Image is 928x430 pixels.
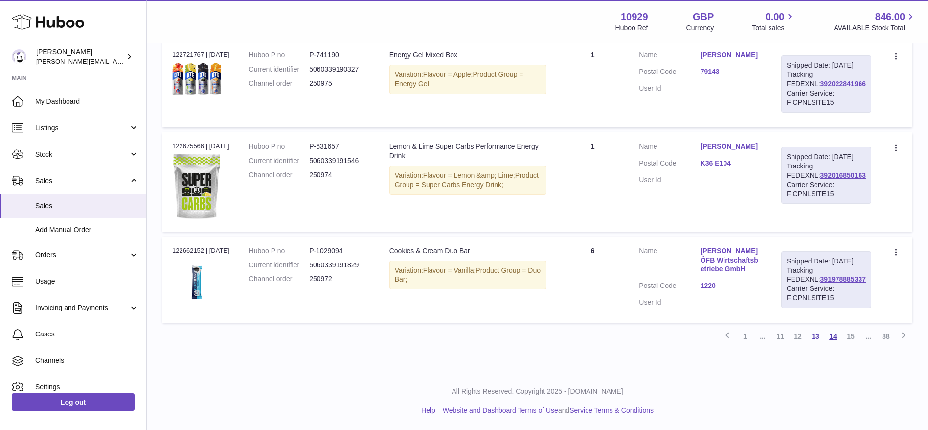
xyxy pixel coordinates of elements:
[860,328,877,345] span: ...
[35,330,139,339] span: Cases
[736,328,754,345] a: 1
[781,251,871,308] div: Tracking FEDEXNL:
[615,24,648,33] div: Huboo Ref
[249,246,310,256] dt: Huboo P no
[781,55,871,112] div: Tracking FEDEXNL:
[834,10,916,33] a: 846.00 AVAILABLE Stock Total
[309,170,370,180] dd: 250974
[309,142,370,151] dd: P-631657
[389,65,546,94] div: Variation:
[842,328,860,345] a: 15
[389,166,546,195] div: Variation:
[309,246,370,256] dd: P-1029094
[249,170,310,180] dt: Channel order
[389,261,546,290] div: Variation:
[389,246,546,256] div: Cookies & Cream Duo Bar
[621,10,648,24] strong: 10929
[35,225,139,235] span: Add Manual Order
[423,266,476,274] span: Flavour = Vanilla;
[172,258,221,307] img: CC-DUO-BAR-2024.png
[35,97,139,106] span: My Dashboard
[771,328,789,345] a: 11
[35,356,139,365] span: Channels
[787,152,866,162] div: Shipped Date: [DATE]
[686,24,714,33] div: Currency
[820,80,866,88] a: 392022841966
[35,303,129,312] span: Invoicing and Payments
[389,142,546,161] div: Lemon & Lime Super Carbs Performance Energy Drink
[423,71,473,78] span: Flavour = Apple;
[787,180,866,199] div: Carrier Service: FICPNLSITE15
[639,246,700,277] dt: Name
[693,10,714,24] strong: GBP
[389,50,546,60] div: Energy Gel Mixed Box
[172,154,221,219] img: Artboard-2-1.png
[172,246,229,255] div: 122662152 | [DATE]
[807,328,824,345] a: 13
[639,50,700,62] dt: Name
[443,406,558,414] a: Website and Dashboard Terms of Use
[395,266,541,284] span: Product Group = Duo Bar;
[35,176,129,186] span: Sales
[249,65,310,74] dt: Current identifier
[820,171,866,179] a: 392016850163
[556,237,629,323] td: 6
[781,147,871,204] div: Tracking FEDEXNL:
[877,328,895,345] a: 88
[423,171,515,179] span: Flavour = Lemon &amp; Lime;
[556,41,629,127] td: 1
[309,156,370,166] dd: 5060339191546
[12,393,135,411] a: Log out
[787,257,866,266] div: Shipped Date: [DATE]
[752,10,795,33] a: 0.00 Total sales
[35,382,139,392] span: Settings
[639,281,700,293] dt: Postal Code
[834,24,916,33] span: AVAILABLE Stock Total
[35,150,129,159] span: Stock
[787,61,866,70] div: Shipped Date: [DATE]
[35,201,139,211] span: Sales
[789,328,807,345] a: 12
[35,277,139,286] span: Usage
[701,50,762,60] a: [PERSON_NAME]
[249,142,310,151] dt: Huboo P no
[701,142,762,151] a: [PERSON_NAME]
[787,284,866,303] div: Carrier Service: FICPNLSITE15
[155,387,920,396] p: All Rights Reserved. Copyright 2025 - [DOMAIN_NAME]
[701,281,762,290] a: 1220
[639,175,700,185] dt: User Id
[395,171,539,189] span: Product Group = Super Carbs Energy Drink;
[309,261,370,270] dd: 5060339191829
[639,142,700,154] dt: Name
[754,328,771,345] span: ...
[12,49,26,64] img: thomas@otesports.co.uk
[787,89,866,107] div: Carrier Service: FICPNLSITE15
[36,48,124,66] div: [PERSON_NAME]
[172,142,229,151] div: 122675566 | [DATE]
[172,63,221,95] img: 819k-uxvnPL._AC_SL1500_.jpg
[639,159,700,170] dt: Postal Code
[701,159,762,168] a: K36 E104
[569,406,654,414] a: Service Terms & Conditions
[824,328,842,345] a: 14
[820,275,866,283] a: 391978885337
[35,250,129,260] span: Orders
[249,156,310,166] dt: Current identifier
[875,10,905,24] span: 846.00
[309,274,370,284] dd: 250972
[752,24,795,33] span: Total sales
[766,10,785,24] span: 0.00
[309,65,370,74] dd: 5060339190327
[309,50,370,60] dd: P-741190
[249,50,310,60] dt: Huboo P no
[249,274,310,284] dt: Channel order
[36,57,196,65] span: [PERSON_NAME][EMAIL_ADDRESS][DOMAIN_NAME]
[172,50,229,59] div: 122721767 | [DATE]
[421,406,435,414] a: Help
[556,132,629,232] td: 1
[439,406,654,415] li: and
[701,246,762,274] a: [PERSON_NAME] ÖFB Wirtschaftsbetriebe GmbH
[701,67,762,76] a: 79143
[35,123,129,133] span: Listings
[249,261,310,270] dt: Current identifier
